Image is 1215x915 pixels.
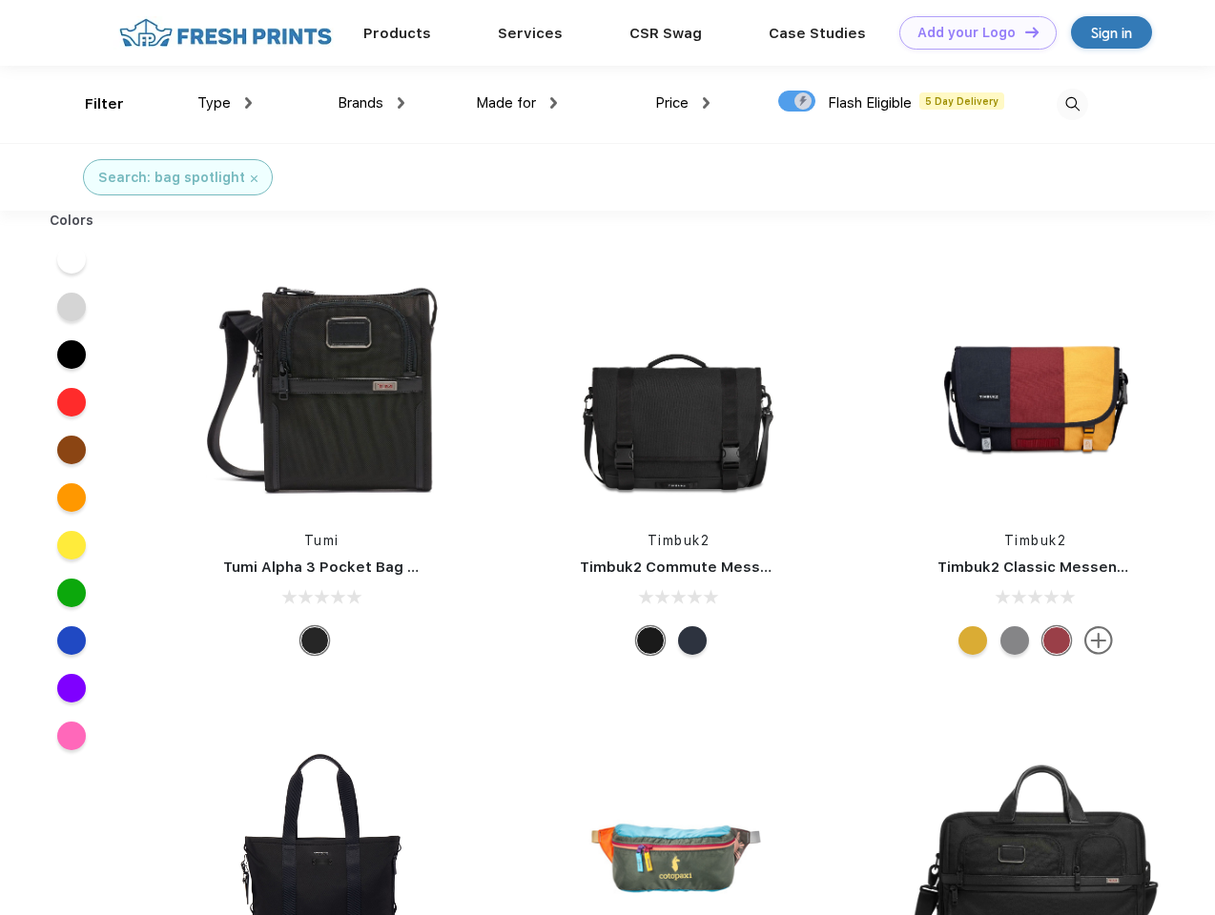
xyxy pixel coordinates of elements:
[245,97,252,109] img: dropdown.png
[35,211,109,231] div: Colors
[580,559,835,576] a: Timbuk2 Commute Messenger Bag
[197,94,231,112] span: Type
[1000,626,1029,655] div: Eco Gunmetal
[919,92,1004,110] span: 5 Day Delivery
[251,175,257,182] img: filter_cancel.svg
[98,168,245,188] div: Search: bag spotlight
[1042,626,1071,655] div: Eco Bookish
[476,94,536,112] span: Made for
[223,559,446,576] a: Tumi Alpha 3 Pocket Bag Small
[655,94,689,112] span: Price
[551,258,805,512] img: func=resize&h=266
[1004,533,1067,548] a: Timbuk2
[917,25,1016,41] div: Add your Logo
[398,97,404,109] img: dropdown.png
[113,16,338,50] img: fo%20logo%202.webp
[958,626,987,655] div: Eco Amber
[648,533,710,548] a: Timbuk2
[1091,22,1132,44] div: Sign in
[909,258,1163,512] img: func=resize&h=266
[937,559,1174,576] a: Timbuk2 Classic Messenger Bag
[1057,89,1088,120] img: desktop_search.svg
[1025,27,1039,37] img: DT
[678,626,707,655] div: Eco Nautical
[85,93,124,115] div: Filter
[304,533,340,548] a: Tumi
[1071,16,1152,49] a: Sign in
[300,626,329,655] div: Black
[363,25,431,42] a: Products
[338,94,383,112] span: Brands
[828,94,912,112] span: Flash Eligible
[636,626,665,655] div: Eco Black
[550,97,557,109] img: dropdown.png
[703,97,710,109] img: dropdown.png
[195,258,448,512] img: func=resize&h=266
[1084,626,1113,655] img: more.svg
